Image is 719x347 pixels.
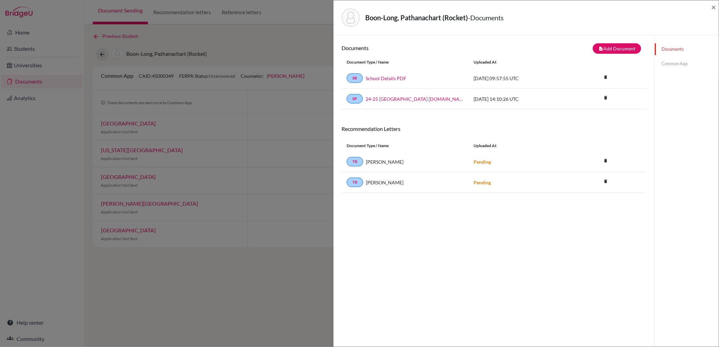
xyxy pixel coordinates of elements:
[347,73,363,83] a: SR
[474,180,491,185] strong: Pending
[601,177,611,186] a: delete
[365,14,468,22] strong: Boon-Long, Pathanachart (Rocket)
[598,46,603,51] i: note_add
[469,59,570,65] div: Uploaded at
[366,158,404,165] span: [PERSON_NAME]
[601,176,611,186] i: delete
[342,143,469,149] div: Document Type / Name
[469,95,570,102] div: [DATE] 14:10:26 UTC
[342,125,646,132] h6: Recommendation Letters
[601,73,611,82] a: delete
[655,58,719,70] a: Common App
[366,95,463,102] a: 24-25 [GEOGRAPHIC_DATA] [DOMAIN_NAME]_wide
[366,179,404,186] span: [PERSON_NAME]
[711,3,716,11] button: Close
[347,94,363,103] a: SP
[601,93,611,103] i: delete
[342,59,469,65] div: Document Type / Name
[342,45,494,51] h6: Documents
[366,75,406,82] a: School Details PDF
[347,178,363,187] a: TR
[469,143,570,149] div: Uploaded at
[469,75,570,82] div: [DATE] 09:57:55 UTC
[711,2,716,12] span: ×
[601,156,611,166] i: delete
[474,159,491,165] strong: Pending
[601,94,611,103] a: delete
[655,43,719,55] a: Documents
[601,72,611,82] i: delete
[601,157,611,166] a: delete
[593,43,641,54] button: note_addAdd Document
[468,14,504,22] span: - Documents
[347,157,363,166] a: TR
